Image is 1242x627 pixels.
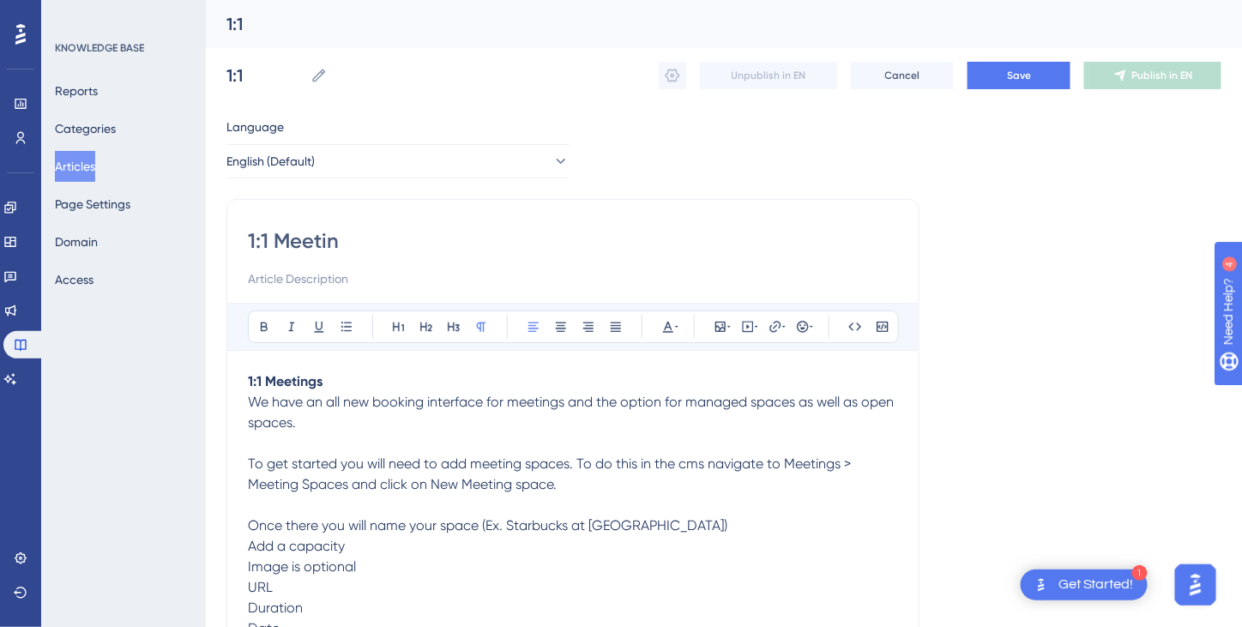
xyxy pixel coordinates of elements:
[55,226,98,257] button: Domain
[226,144,570,178] button: English (Default)
[1170,559,1221,611] iframe: UserGuiding AI Assistant Launcher
[248,227,898,255] input: Article Title
[226,12,1179,36] div: 1:1
[226,151,315,172] span: English (Default)
[226,117,284,137] span: Language
[248,268,898,289] input: Article Description
[248,600,303,616] span: Duration
[1058,576,1134,594] div: Get Started!
[248,579,273,595] span: URL
[55,264,93,295] button: Access
[248,558,356,575] span: Image is optional
[248,455,854,492] span: To get started you will need to add meeting spaces. To do this in the cms navigate to Meetings > ...
[1132,565,1148,581] div: 1
[55,113,116,144] button: Categories
[248,373,323,389] strong: 1:1 Meetings
[732,69,806,82] span: Unpublish in EN
[885,69,920,82] span: Cancel
[55,41,144,55] div: KNOWLEDGE BASE
[248,394,897,431] span: We have an all new booking interface for meetings and the option for managed spaces as well as op...
[968,62,1070,89] button: Save
[1021,570,1148,600] div: Open Get Started! checklist, remaining modules: 1
[1031,575,1052,595] img: launcher-image-alternative-text
[248,538,345,554] span: Add a capacity
[1084,62,1221,89] button: Publish in EN
[700,62,837,89] button: Unpublish in EN
[226,63,304,87] input: Article Name
[248,517,727,534] span: Once there you will name your space (Ex. Starbucks at [GEOGRAPHIC_DATA])
[40,4,107,25] span: Need Help?
[1007,69,1031,82] span: Save
[119,9,124,22] div: 4
[55,151,95,182] button: Articles
[851,62,954,89] button: Cancel
[1132,69,1193,82] span: Publish in EN
[55,189,130,220] button: Page Settings
[55,75,98,106] button: Reports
